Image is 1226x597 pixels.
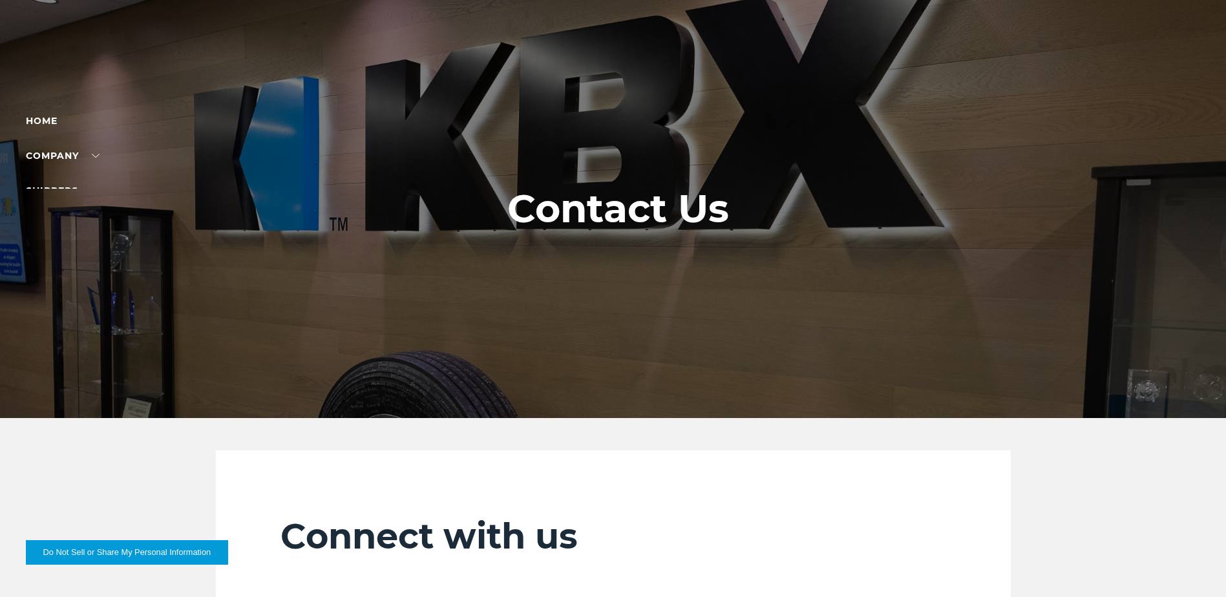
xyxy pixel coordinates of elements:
h1: Contact Us [507,187,729,231]
button: Do Not Sell or Share My Personal Information [26,540,228,565]
a: SHIPPERS [26,185,99,196]
a: Home [26,115,58,127]
a: Company [26,150,100,162]
h2: Connect with us [280,515,946,558]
